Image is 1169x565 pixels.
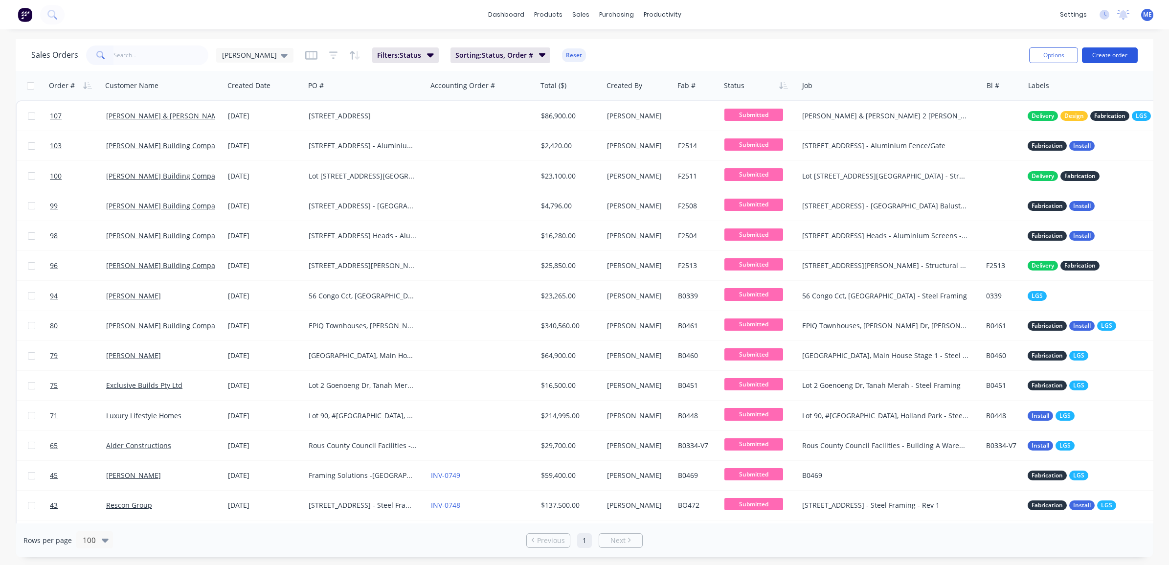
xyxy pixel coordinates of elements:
[1032,111,1054,121] span: Delivery
[678,171,715,181] div: F2511
[802,201,969,211] div: [STREET_ADDRESS] - [GEOGRAPHIC_DATA] Balustrade
[678,291,715,301] div: B0339
[607,231,667,241] div: [PERSON_NAME]
[1136,111,1147,121] span: LGS
[1028,500,1116,510] button: FabricationInstallLGS
[228,381,301,390] div: [DATE]
[1029,47,1078,63] button: Options
[228,500,301,510] div: [DATE]
[1028,471,1088,480] button: FabricationLGS
[541,141,596,151] div: $2,420.00
[50,341,106,370] a: 79
[1073,201,1091,211] span: Install
[50,221,106,250] a: 98
[562,48,586,62] button: Reset
[1032,291,1043,301] span: LGS
[537,536,565,545] span: Previous
[802,411,969,421] div: Lot 90, #[GEOGRAPHIC_DATA], Holland Park - Steel Framing + Installation - Rev 3
[639,7,686,22] div: productivity
[802,171,969,181] div: Lot [STREET_ADDRESS][GEOGRAPHIC_DATA] - Structural Steel Supply
[50,461,106,490] a: 45
[724,228,783,241] span: Submitted
[228,351,301,361] div: [DATE]
[607,171,667,181] div: [PERSON_NAME]
[541,201,596,211] div: $4,796.00
[987,81,999,90] div: Bl #
[724,438,783,451] span: Submitted
[50,231,58,241] span: 98
[228,201,301,211] div: [DATE]
[1028,351,1088,361] button: FabricationLGS
[607,471,667,480] div: [PERSON_NAME]
[455,50,533,60] span: Sorting: Status, Order #
[678,381,715,390] div: B0451
[309,500,417,510] div: [STREET_ADDRESS] - Steel Framing - Rev 1
[577,533,592,548] a: Page 1 is your current page
[541,171,596,181] div: $23,100.00
[1055,7,1092,22] div: settings
[610,536,626,545] span: Next
[607,381,667,390] div: [PERSON_NAME]
[802,471,969,480] div: B0469
[228,111,301,121] div: [DATE]
[678,471,715,480] div: B0469
[724,498,783,510] span: Submitted
[677,81,696,90] div: Fab #
[113,45,209,65] input: Search...
[1028,111,1151,121] button: DeliveryDesignFabricationLGS
[541,441,596,451] div: $29,700.00
[1028,411,1075,421] button: InstallLGS
[724,109,783,121] span: Submitted
[1028,231,1095,241] button: FabricationInstall
[724,408,783,420] span: Submitted
[678,500,715,510] div: BO472
[802,500,969,510] div: [STREET_ADDRESS] - Steel Framing - Rev 1
[986,381,1018,390] div: B0451
[106,111,225,120] a: [PERSON_NAME] & [PERSON_NAME]
[228,141,301,151] div: [DATE]
[228,171,301,181] div: [DATE]
[106,201,247,210] a: [PERSON_NAME] Building Company Pty Ltd
[309,381,417,390] div: Lot 2 Goenoeng Dr, Tanah Merah - Steel Framing
[50,201,58,211] span: 99
[50,381,58,390] span: 75
[23,536,72,545] span: Rows per page
[540,81,566,90] div: Total ($)
[1032,231,1063,241] span: Fabrication
[50,500,58,510] span: 43
[309,231,417,241] div: [STREET_ADDRESS] Heads - Aluminium Screens - Supply & Install
[1059,411,1071,421] span: LGS
[309,171,417,181] div: Lot [STREET_ADDRESS][GEOGRAPHIC_DATA] - Structural Steel Supply
[50,491,106,520] a: 43
[309,471,417,480] div: Framing Solutions -[GEOGRAPHIC_DATA]
[106,321,247,330] a: [PERSON_NAME] Building Company Pty Ltd
[594,7,639,22] div: purchasing
[106,141,247,150] a: [PERSON_NAME] Building Company Pty Ltd
[228,441,301,451] div: [DATE]
[50,161,106,191] a: 100
[1032,471,1063,480] span: Fabrication
[1064,171,1096,181] span: Fabrication
[309,111,417,121] div: [STREET_ADDRESS]
[106,411,181,420] a: Luxury Lifestyle Homes
[309,411,417,421] div: Lot 90, #[GEOGRAPHIC_DATA], Holland Park - Steel Framing + Installation - Rev 3
[1028,291,1047,301] button: LGS
[50,471,58,480] span: 45
[541,471,596,480] div: $59,400.00
[724,258,783,271] span: Submitted
[1032,381,1063,390] span: Fabrication
[50,401,106,430] a: 71
[372,47,439,63] button: Filters:Status
[106,471,161,480] a: [PERSON_NAME]
[50,171,62,181] span: 100
[430,81,495,90] div: Accounting Order #
[802,321,969,331] div: EPIQ Townhouses, [PERSON_NAME] Dr, [PERSON_NAME] Head - STAGE 1 (LW1) TH 6-11
[1101,500,1112,510] span: LGS
[106,500,152,510] a: Rescon Group
[607,201,667,211] div: [PERSON_NAME]
[678,231,715,241] div: F2504
[106,291,161,300] a: [PERSON_NAME]
[541,261,596,271] div: $25,850.00
[678,351,715,361] div: B0460
[50,191,106,221] a: 99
